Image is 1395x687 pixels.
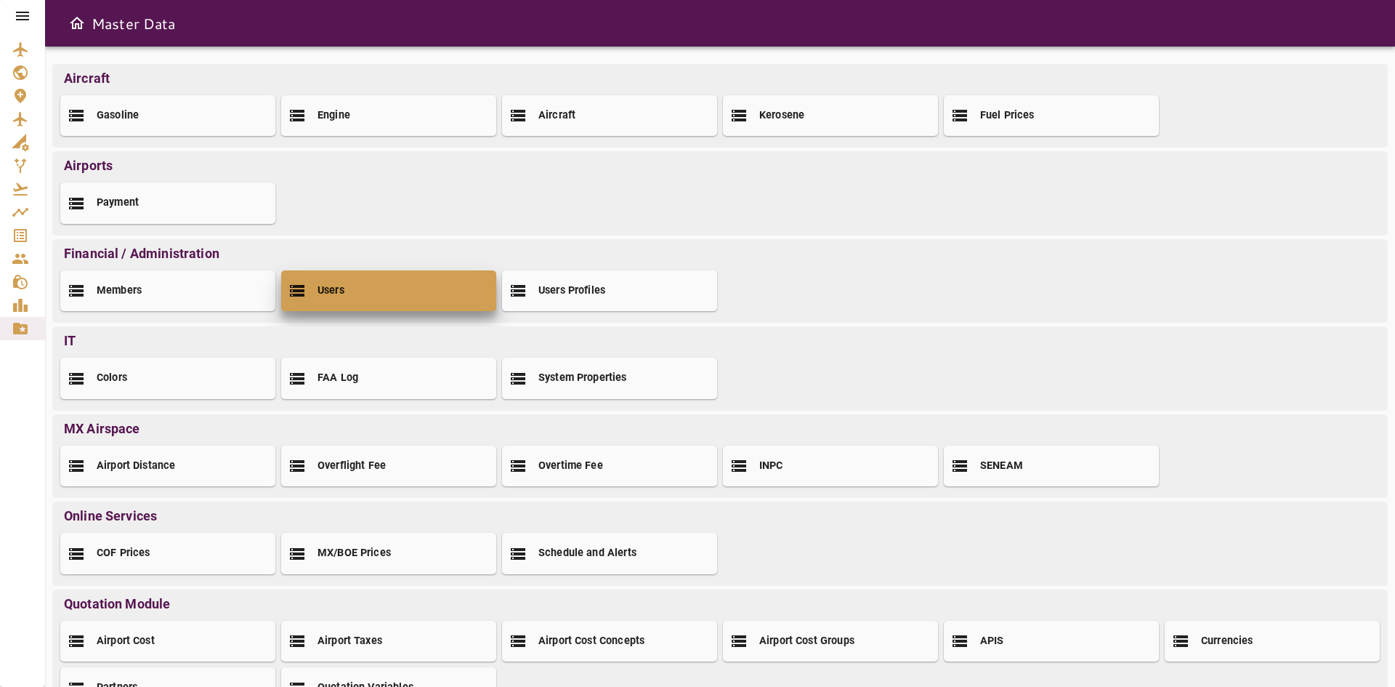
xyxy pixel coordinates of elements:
[92,12,176,35] h6: Master Data
[62,9,92,38] button: Open drawer
[97,634,155,649] h2: Airport Cost
[57,68,1383,88] p: Aircraft
[318,108,350,124] h2: Engine
[538,634,644,649] h2: Airport Cost Concepts
[97,546,150,561] h2: COF Prices
[318,371,358,386] h2: FAA Log
[318,546,391,561] h2: MX/BOE Prices
[97,196,139,211] h2: Payment
[538,371,627,386] h2: System Properties
[538,284,605,299] h2: Users Profiles
[57,594,1383,614] p: Quotation Module
[759,634,854,649] h2: Airport Cost Groups
[318,284,344,299] h2: Users
[57,244,1383,263] p: Financial / Administration
[538,546,636,561] h2: Schedule and Alerts
[57,331,1383,350] p: IT
[538,108,575,124] h2: Aircraft
[759,459,783,474] h2: INPC
[980,459,1023,474] h2: SENEAM
[318,459,386,474] h2: Overflight Fee
[97,108,139,124] h2: Gasoline
[57,506,1383,526] p: Online Services
[759,108,804,124] h2: Kerosene
[97,284,142,299] h2: Members
[97,459,175,474] h2: Airport Distance
[980,108,1035,124] h2: Fuel Prices
[1201,634,1253,649] h2: Currencies
[980,634,1004,649] h2: APIS
[57,156,1383,175] p: Airports
[538,459,603,474] h2: Overtime Fee
[57,419,1383,438] p: MX Airspace
[97,371,127,386] h2: Colors
[318,634,382,649] h2: Airport Taxes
